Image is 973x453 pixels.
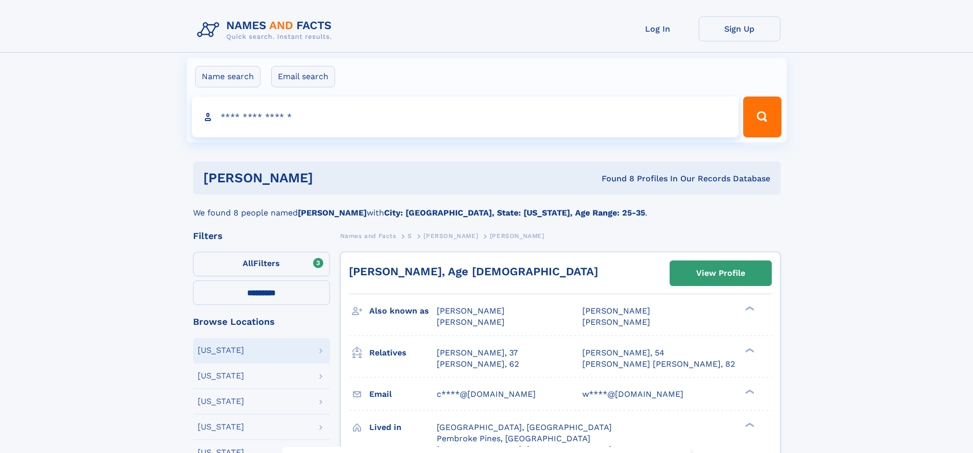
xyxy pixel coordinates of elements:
[193,231,330,241] div: Filters
[384,208,645,218] b: City: [GEOGRAPHIC_DATA], State: [US_STATE], Age Range: 25-35
[349,265,598,278] a: [PERSON_NAME], Age [DEMOGRAPHIC_DATA]
[195,66,260,87] label: Name search
[298,208,367,218] b: [PERSON_NAME]
[699,16,780,41] a: Sign Up
[369,386,437,403] h3: Email
[340,229,396,242] a: Names and Facts
[743,388,755,395] div: ❯
[369,302,437,320] h3: Also known as
[437,422,612,432] span: [GEOGRAPHIC_DATA], [GEOGRAPHIC_DATA]
[198,372,244,380] div: [US_STATE]
[369,419,437,436] h3: Lived in
[437,317,505,327] span: [PERSON_NAME]
[193,16,340,44] img: Logo Names and Facts
[193,317,330,326] div: Browse Locations
[437,359,519,370] a: [PERSON_NAME], 62
[743,421,755,428] div: ❯
[193,195,780,219] div: We found 8 people named with .
[457,173,770,184] div: Found 8 Profiles In Our Records Database
[743,347,755,353] div: ❯
[696,261,745,285] div: View Profile
[437,306,505,316] span: [PERSON_NAME]
[408,229,412,242] a: S
[243,258,253,268] span: All
[193,252,330,276] label: Filters
[743,97,781,137] button: Search Button
[743,305,755,312] div: ❯
[490,232,544,240] span: [PERSON_NAME]
[437,347,518,359] a: [PERSON_NAME], 37
[198,423,244,431] div: [US_STATE]
[271,66,335,87] label: Email search
[582,359,735,370] a: [PERSON_NAME] [PERSON_NAME], 82
[198,397,244,406] div: [US_STATE]
[198,346,244,354] div: [US_STATE]
[582,347,665,359] a: [PERSON_NAME], 54
[423,232,478,240] span: [PERSON_NAME]
[617,16,699,41] a: Log In
[582,306,650,316] span: [PERSON_NAME]
[408,232,412,240] span: S
[582,317,650,327] span: [PERSON_NAME]
[192,97,739,137] input: search input
[369,344,437,362] h3: Relatives
[203,172,458,184] h1: [PERSON_NAME]
[670,261,771,285] a: View Profile
[437,434,590,443] span: Pembroke Pines, [GEOGRAPHIC_DATA]
[423,229,478,242] a: [PERSON_NAME]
